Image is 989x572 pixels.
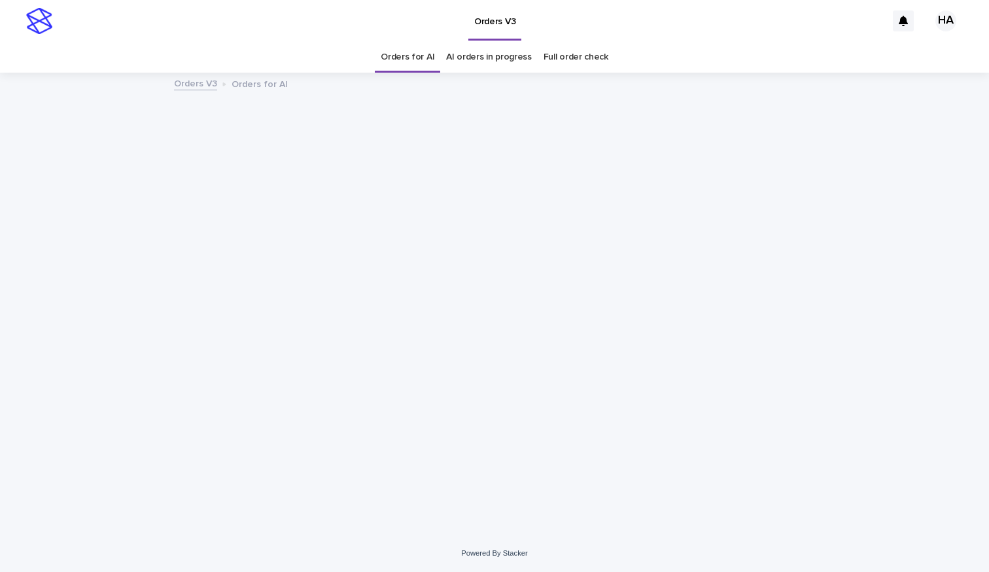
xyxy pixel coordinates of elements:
[232,76,288,90] p: Orders for AI
[381,42,434,73] a: Orders for AI
[446,42,532,73] a: AI orders in progress
[544,42,608,73] a: Full order check
[174,75,217,90] a: Orders V3
[26,8,52,34] img: stacker-logo-s-only.png
[461,549,527,557] a: Powered By Stacker
[935,10,956,31] div: HA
